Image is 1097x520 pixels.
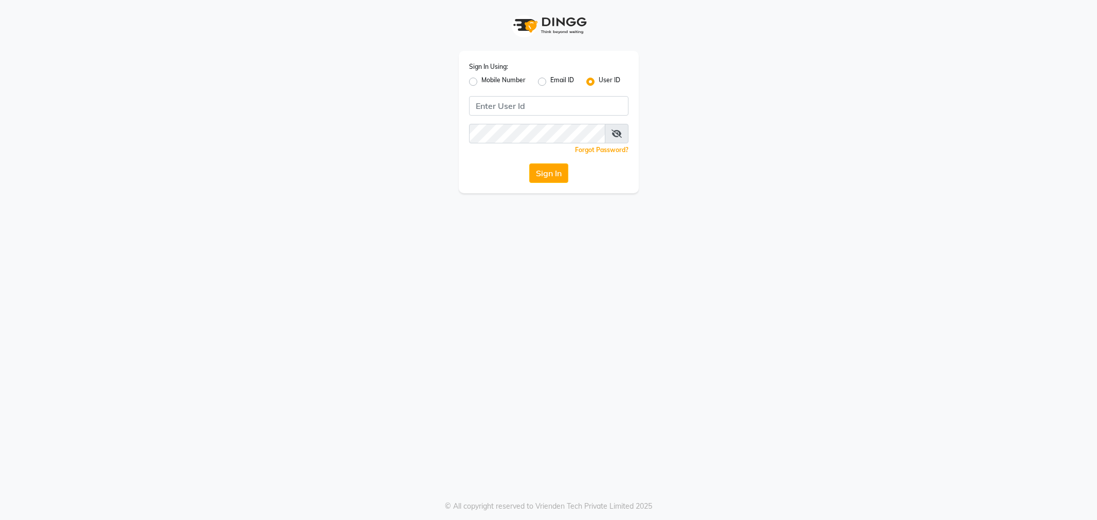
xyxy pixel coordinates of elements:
[508,10,590,41] img: logo1.svg
[469,124,605,143] input: Username
[469,62,508,71] label: Sign In Using:
[481,76,526,88] label: Mobile Number
[550,76,574,88] label: Email ID
[469,96,628,116] input: Username
[575,146,628,154] a: Forgot Password?
[529,163,568,183] button: Sign In
[599,76,620,88] label: User ID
